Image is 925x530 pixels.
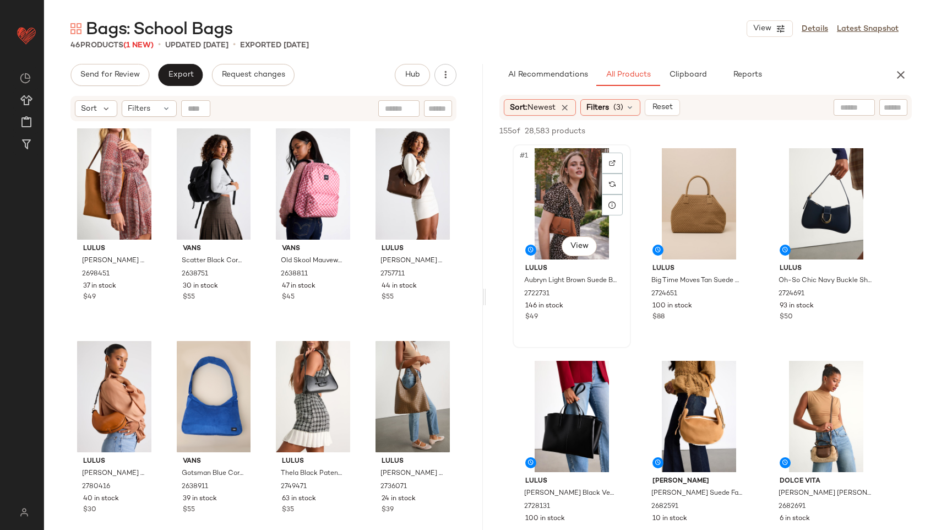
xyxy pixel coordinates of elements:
span: 63 in stock [282,494,316,504]
span: 6 in stock [780,514,810,524]
span: $55 [183,293,195,302]
img: 2638911_02_front_2025-08-27.jpg [174,341,254,452]
span: 155 of [499,126,520,137]
button: Export [158,64,203,86]
button: View [562,236,597,256]
span: 2722731 [524,289,549,299]
span: Lulus [652,264,746,274]
a: Latest Snapshot [837,23,899,35]
span: 2728131 [524,502,550,512]
span: 2780416 [82,482,110,492]
span: [PERSON_NAME] [652,477,746,486]
span: [PERSON_NAME] Suede Bucket Tote Bag [82,256,144,266]
span: [PERSON_NAME] [PERSON_NAME] Multi Faux Fur and Vegan Leather Handbag [779,489,872,499]
span: (3) [613,102,623,113]
span: 2638751 [182,269,208,279]
span: Reset [651,103,672,112]
button: Hub [395,64,430,86]
span: Lulus [525,477,618,486]
span: 2724691 [779,289,804,299]
img: 2749471_01_OM_2025-08-22.jpg [273,341,353,452]
span: 10 in stock [652,514,687,524]
span: Reports [732,71,761,79]
img: 2638751_01_OM_2025-09-26.jpg [174,128,254,240]
span: Sort: [510,102,556,113]
span: [PERSON_NAME] Black Vegan Leather Oversized Tote Bag [524,489,617,499]
span: $55 [382,293,394,302]
span: 44 in stock [382,282,417,291]
img: 2638811_01_OM_2025-09-30.jpg [273,128,353,240]
span: Lulus [780,264,873,274]
span: Filters [586,102,609,113]
span: $35 [282,505,294,515]
span: [PERSON_NAME] Crescent Shoulder Bag [82,469,144,479]
span: Sort [81,103,97,115]
span: 2638811 [281,269,308,279]
span: Big Time Moves Tan Suede Woven Oversized Tote Bag [651,276,744,286]
span: 100 in stock [652,301,692,311]
span: Bags: School Bags [86,19,232,41]
span: 2749471 [281,482,307,492]
img: svg%3e [70,23,81,34]
span: Dolce Vita [780,477,873,486]
span: Request changes [221,71,285,79]
img: 2698451_01_OM_2025-08-06.jpg [74,128,154,240]
span: Filters [128,103,150,115]
span: Vans [183,457,245,467]
span: 2698451 [82,269,110,279]
span: 2682691 [779,502,806,512]
img: 2728131_01_OM_2025-09-26.jpg [516,361,627,472]
span: View [753,24,771,33]
span: 93 in stock [780,301,814,311]
div: Products [70,40,154,51]
span: [PERSON_NAME] Suede Faux Fur Shoulder Bag [651,489,744,499]
span: Vans [183,244,245,254]
span: 28,583 products [525,126,585,137]
span: Export [167,71,193,79]
span: $45 [282,293,295,302]
span: 47 in stock [282,282,315,291]
span: 2724651 [651,289,677,299]
img: 2682591_01_OM_2025-09-29.jpg [644,361,754,472]
img: 12995121_2736071.jpg [373,341,453,452]
img: 13077881_2722731.jpg [516,148,627,259]
button: Reset [645,99,680,116]
span: 2638911 [182,482,208,492]
p: updated [DATE] [165,40,228,51]
span: 100 in stock [525,514,565,524]
img: svg%3e [13,508,35,517]
span: • [233,39,236,52]
span: $39 [382,505,394,515]
span: Lulus [382,457,444,467]
span: $30 [83,505,96,515]
a: Details [802,23,828,35]
span: All Products [606,71,651,79]
span: 146 in stock [525,301,563,311]
span: 39 in stock [183,494,217,504]
span: $49 [525,312,538,322]
span: Scatter Black Corduroy Backpack [182,256,244,266]
span: Thela Black Patent Bow Shoulder Bag [281,469,343,479]
span: 24 in stock [382,494,416,504]
img: svg%3e [609,181,616,187]
span: 40 in stock [83,494,119,504]
p: Exported [DATE] [240,40,309,51]
span: Lulus [83,244,145,254]
button: Send for Review [70,64,149,86]
span: Clipboard [668,71,706,79]
span: (1 New) [123,41,154,50]
img: 2682691_03_OM_2025-09-24.jpg [771,361,882,472]
span: Old Skool Mauvewood Pink Checkered Backpack [281,256,343,266]
span: • [158,39,161,52]
span: Aubryn Light Brown Suede Buckle Shoulder Bag [524,276,617,286]
span: Vans [282,244,344,254]
span: $55 [183,505,195,515]
span: Newest [527,104,556,112]
button: Request changes [212,64,295,86]
span: 30 in stock [183,282,218,291]
img: heart_red.DM2ytmEG.svg [15,24,37,46]
span: [PERSON_NAME] Woven Tote Bag [380,469,443,479]
img: 2724691_01_OM_2025-09-24.jpg [771,148,882,259]
img: svg%3e [20,73,31,84]
span: Send for Review [80,71,140,79]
